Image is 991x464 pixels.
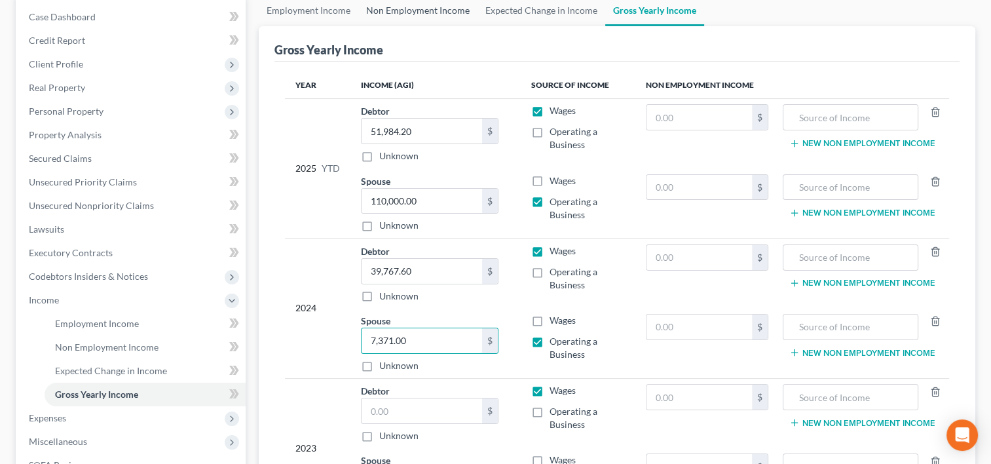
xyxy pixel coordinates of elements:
span: Case Dashboard [29,11,96,22]
input: 0.00 [646,105,752,130]
label: Spouse [361,314,390,328]
a: Employment Income [45,312,246,336]
div: Open Intercom Messenger [946,419,978,451]
input: Source of Income [790,315,911,339]
input: Source of Income [790,105,911,130]
span: Operating a Business [550,406,597,430]
a: Property Analysis [18,123,246,147]
a: Gross Yearly Income [45,383,246,406]
span: Employment Income [55,318,139,329]
label: Unknown [379,149,419,163]
span: Real Property [29,82,85,93]
label: Unknown [379,290,419,303]
a: Lawsuits [18,218,246,241]
label: Spouse [361,174,390,188]
label: Debtor [361,384,390,398]
span: Wages [550,385,576,396]
span: YTD [322,162,340,175]
input: Source of Income [790,175,911,200]
button: New Non Employment Income [789,347,935,358]
label: Unknown [379,219,419,232]
div: 2024 [295,244,340,372]
span: Credit Report [29,35,85,46]
div: $ [752,245,768,270]
input: 0.00 [362,328,482,353]
label: Debtor [361,104,390,118]
button: New Non Employment Income [789,417,935,428]
a: Unsecured Priority Claims [18,170,246,194]
input: 0.00 [646,385,752,410]
span: Personal Property [29,106,103,117]
input: Source of Income [790,385,911,410]
th: Income (AGI) [350,72,521,98]
div: $ [482,259,498,284]
span: Lawsuits [29,223,64,235]
label: Debtor [361,244,390,258]
span: Codebtors Insiders & Notices [29,271,148,282]
input: 0.00 [362,189,482,214]
a: Case Dashboard [18,5,246,29]
th: Source of Income [521,72,635,98]
input: 0.00 [362,119,482,144]
label: Unknown [379,359,419,372]
a: Executory Contracts [18,241,246,265]
a: Credit Report [18,29,246,52]
th: Non Employment Income [635,72,949,98]
span: Unsecured Priority Claims [29,176,137,187]
span: Operating a Business [550,196,597,220]
div: $ [482,328,498,353]
div: $ [482,119,498,144]
button: New Non Employment Income [789,278,935,288]
span: Wages [550,175,576,186]
div: Gross Yearly Income [274,42,383,58]
a: Non Employment Income [45,336,246,359]
span: Wages [550,315,576,326]
span: Wages [550,105,576,116]
span: Secured Claims [29,153,92,164]
span: Expected Change in Income [55,365,167,376]
span: Operating a Business [550,266,597,290]
input: 0.00 [646,175,752,200]
input: 0.00 [362,398,482,423]
button: New Non Employment Income [789,138,935,149]
span: Operating a Business [550,336,597,360]
span: Gross Yearly Income [55,389,138,400]
div: $ [482,398,498,423]
div: $ [482,189,498,214]
span: Wages [550,245,576,256]
span: Miscellaneous [29,436,87,447]
div: $ [752,385,768,410]
span: Operating a Business [550,126,597,150]
span: Unsecured Nonpriority Claims [29,200,154,211]
a: Unsecured Nonpriority Claims [18,194,246,218]
div: $ [752,105,768,130]
input: 0.00 [362,259,482,284]
span: Non Employment Income [55,341,159,353]
div: $ [752,315,768,339]
span: Income [29,294,59,305]
span: Client Profile [29,58,83,69]
label: Unknown [379,429,419,442]
a: Secured Claims [18,147,246,170]
th: Year [285,72,350,98]
button: New Non Employment Income [789,208,935,218]
a: Expected Change in Income [45,359,246,383]
input: 0.00 [646,315,752,339]
span: Expenses [29,412,66,423]
input: 0.00 [646,245,752,270]
input: Source of Income [790,245,911,270]
span: Property Analysis [29,129,102,140]
span: Executory Contracts [29,247,113,258]
div: 2025 [295,104,340,232]
div: $ [752,175,768,200]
